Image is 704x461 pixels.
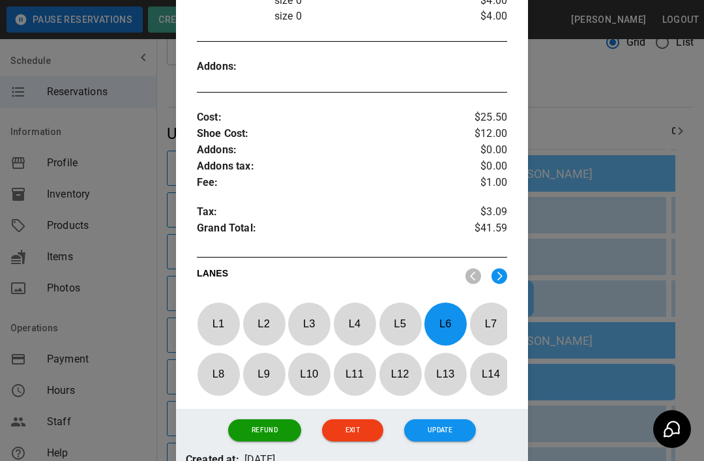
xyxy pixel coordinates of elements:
[491,268,507,284] img: right.svg
[274,8,456,24] p: size 0
[197,175,456,191] p: Fee :
[424,359,467,389] p: L 13
[197,204,456,220] p: Tax :
[333,308,376,339] p: L 4
[424,308,467,339] p: L 6
[456,126,507,142] p: $12.00
[287,308,330,339] p: L 3
[322,419,383,441] button: Exit
[197,220,456,240] p: Grand Total :
[456,175,507,191] p: $1.00
[197,267,455,285] p: LANES
[456,110,507,126] p: $25.50
[197,142,456,158] p: Addons :
[197,110,456,126] p: Cost :
[333,359,376,389] p: L 11
[197,126,456,142] p: Shoe Cost :
[228,419,301,441] button: Refund
[197,59,274,75] p: Addons :
[456,142,507,158] p: $0.00
[287,359,330,389] p: L 10
[456,220,507,240] p: $41.59
[379,359,422,389] p: L 12
[404,419,476,441] button: Update
[456,8,507,24] p: $4.00
[379,308,422,339] p: L 5
[197,308,240,339] p: L 1
[242,308,286,339] p: L 2
[456,158,507,175] p: $0.00
[242,359,286,389] p: L 9
[197,359,240,389] p: L 8
[469,308,512,339] p: L 7
[456,204,507,220] p: $3.09
[465,268,481,284] img: nav_left.svg
[469,359,512,389] p: L 14
[197,158,456,175] p: Addons tax :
